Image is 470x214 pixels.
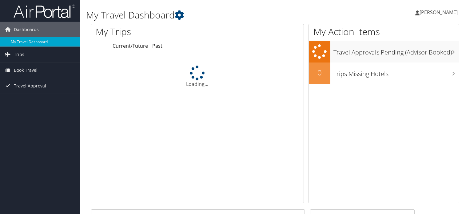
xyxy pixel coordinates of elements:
[309,63,459,84] a: 0Trips Missing Hotels
[415,3,464,22] a: [PERSON_NAME]
[309,41,459,63] a: Travel Approvals Pending (Advisor Booked)
[152,42,162,49] a: Past
[309,25,459,38] h1: My Action Items
[14,63,38,78] span: Book Travel
[91,66,304,88] div: Loading...
[309,67,330,78] h2: 0
[333,67,459,78] h3: Trips Missing Hotels
[14,47,24,62] span: Trips
[14,22,39,37] span: Dashboards
[96,25,210,38] h1: My Trips
[86,9,338,22] h1: My Travel Dashboard
[113,42,148,49] a: Current/Future
[14,4,75,18] img: airportal-logo.png
[333,45,459,57] h3: Travel Approvals Pending (Advisor Booked)
[420,9,458,16] span: [PERSON_NAME]
[14,78,46,94] span: Travel Approval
